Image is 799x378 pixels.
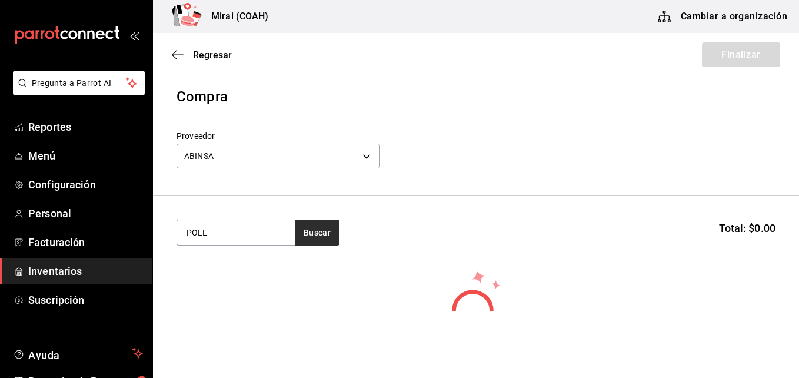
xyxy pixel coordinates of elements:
button: open_drawer_menu [129,31,139,40]
span: Suscripción [28,292,143,308]
span: Configuración [28,177,143,193]
a: Pregunta a Parrot AI [8,85,145,98]
span: Inventarios [28,263,143,279]
span: Regresar [193,49,232,61]
div: ABINSA [177,144,380,168]
span: Personal [28,205,143,221]
span: Ayuda [28,346,128,360]
label: Proveedor [177,132,380,140]
span: Pregunta a Parrot AI [32,77,126,89]
button: Buscar [295,220,339,246]
button: Regresar [172,49,232,61]
span: Menú [28,148,143,164]
span: Total: $0.00 [719,220,775,236]
div: Compra [177,86,775,107]
h3: Mirai (COAH) [202,9,269,24]
input: Buscar insumo [177,220,295,245]
span: Facturación [28,234,143,250]
button: Pregunta a Parrot AI [13,71,145,95]
span: Reportes [28,119,143,135]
